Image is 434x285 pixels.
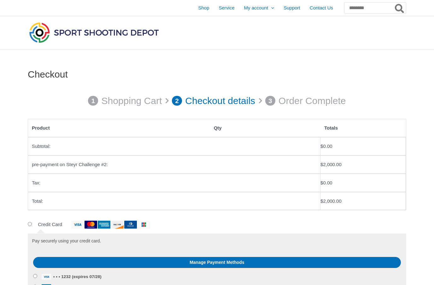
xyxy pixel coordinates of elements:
span: $ [320,143,323,149]
span: $ [320,198,323,204]
button: Search [394,3,406,13]
span: 2 [172,96,182,106]
img: visa [71,221,84,229]
a: 2 Checkout details [172,92,255,110]
bdi: 0.00 [320,143,332,149]
th: Qty [210,119,320,137]
img: Sport Shooting Depot [28,21,160,44]
span: 1 [88,96,98,106]
th: pre-payment on Steyr Challenge #2: [28,155,320,174]
th: Product [28,119,210,137]
bdi: 2,000.00 [320,162,342,167]
span: $ [320,162,323,167]
label: Credit Card [38,222,150,227]
span: $ [320,180,323,185]
h1: Checkout [28,69,406,80]
a: Manage Payment Methods [33,257,401,268]
th: Totals [320,119,406,137]
th: Total: [28,192,320,210]
img: Visa [42,274,51,280]
p: Checkout details [185,92,255,110]
bdi: 2,000.00 [320,198,342,204]
img: discover [111,221,124,229]
img: amex [98,221,110,229]
img: dinersclub [124,221,137,229]
th: Tax: [28,174,320,192]
bdi: 0.00 [320,180,332,185]
a: 1 Shopping Cart [88,92,162,110]
img: jcb [138,221,150,229]
th: Subtotal: [28,137,320,155]
img: mastercard [85,221,97,229]
p: Shopping Cart [101,92,162,110]
p: Pay securely using your credit card. [32,238,402,245]
span: • • • 1232 (expires 07/28) [39,274,102,279]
